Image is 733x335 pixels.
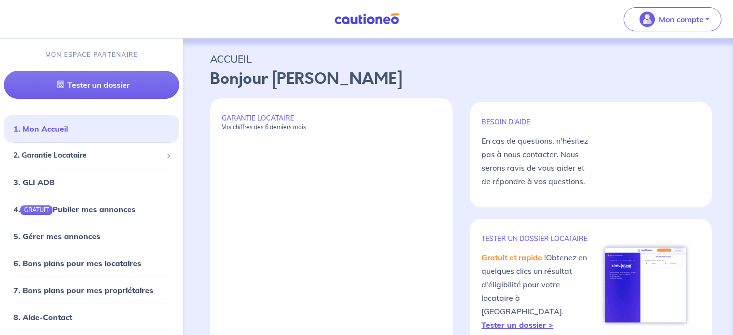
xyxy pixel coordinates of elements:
[4,281,179,300] div: 7. Bons plans pour mes propriétaires
[4,71,179,99] a: Tester un dossier
[222,114,441,131] p: GARANTIE LOCATAIRE
[13,204,135,214] a: 4.GRATUITPublier mes annonces
[481,251,591,332] p: Obtenez en quelques clics un résultat d'éligibilité pour votre locataire à [GEOGRAPHIC_DATA].
[4,254,179,273] div: 6. Bons plans pour mes locataires
[600,242,691,327] img: simulateur.png
[210,50,706,67] p: ACCUEIL
[481,234,591,243] p: TESTER un dossier locataire
[13,124,68,134] a: 1. Mon Accueil
[4,227,179,246] div: 5. Gérer mes annonces
[13,231,100,241] a: 5. Gérer mes annonces
[624,7,721,31] button: illu_account_valid_menu.svgMon compte
[659,13,704,25] p: Mon compte
[45,50,138,59] p: MON ESPACE PARTENAIRE
[13,177,54,187] a: 3. GLI ADB
[13,285,153,295] a: 7. Bons plans pour mes propriétaires
[4,146,179,165] div: 2. Garantie Locataire
[13,312,72,322] a: 8. Aide-Contact
[13,150,162,161] span: 2. Garantie Locataire
[481,118,591,126] p: BESOIN D'AIDE
[210,67,706,91] p: Bonjour [PERSON_NAME]
[13,258,141,268] a: 6. Bons plans pour mes locataires
[222,123,306,131] em: Vos chiffres des 6 derniers mois
[4,200,179,219] div: 4.GRATUITPublier mes annonces
[481,320,553,330] a: Tester un dossier >
[481,134,591,188] p: En cas de questions, n'hésitez pas à nous contacter. Nous serons ravis de vous aider et de répond...
[4,119,179,138] div: 1. Mon Accueil
[640,12,655,27] img: illu_account_valid_menu.svg
[481,253,546,262] em: Gratuit et rapide !
[4,173,179,192] div: 3. GLI ADB
[331,13,403,25] img: Cautioneo
[4,308,179,327] div: 8. Aide-Contact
